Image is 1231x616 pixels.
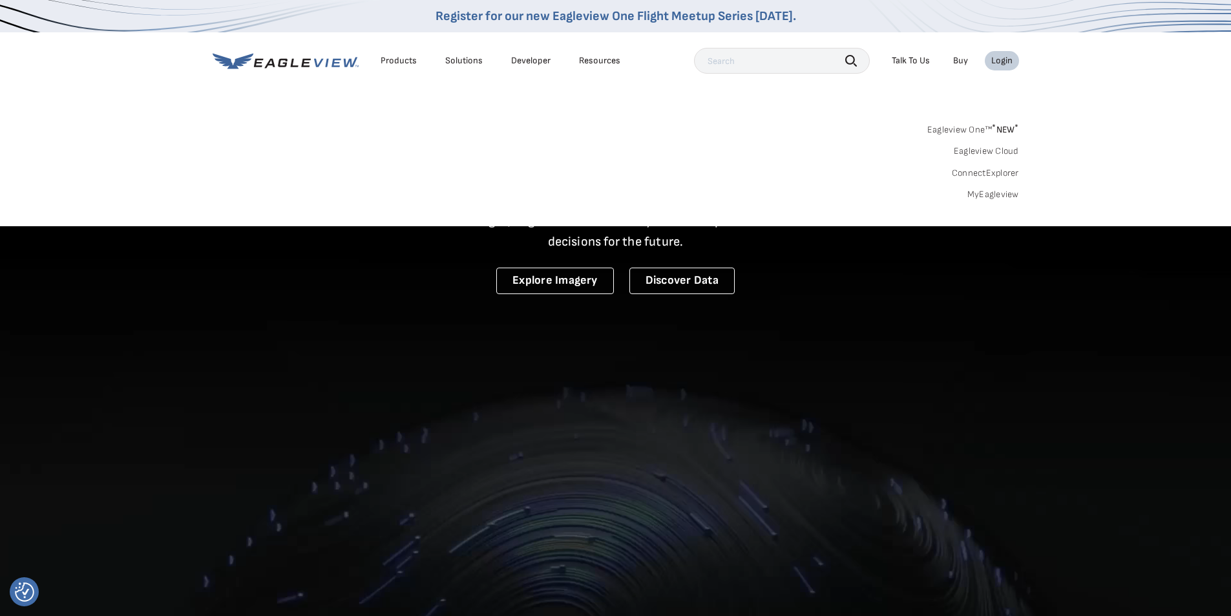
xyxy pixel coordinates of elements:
div: Resources [579,55,620,67]
input: Search [694,48,870,74]
a: Developer [511,55,551,67]
a: Register for our new Eagleview One Flight Meetup Series [DATE]. [436,8,796,24]
a: MyEagleview [967,189,1019,200]
div: Solutions [445,55,483,67]
a: Eagleview One™*NEW* [927,120,1019,135]
div: Products [381,55,417,67]
span: NEW [992,124,1018,135]
a: Explore Imagery [496,268,614,294]
a: Buy [953,55,968,67]
div: Login [991,55,1013,67]
button: Consent Preferences [15,582,34,602]
div: Talk To Us [892,55,930,67]
a: ConnectExplorer [952,167,1019,179]
a: Discover Data [629,268,735,294]
img: Revisit consent button [15,582,34,602]
a: Eagleview Cloud [954,145,1019,157]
